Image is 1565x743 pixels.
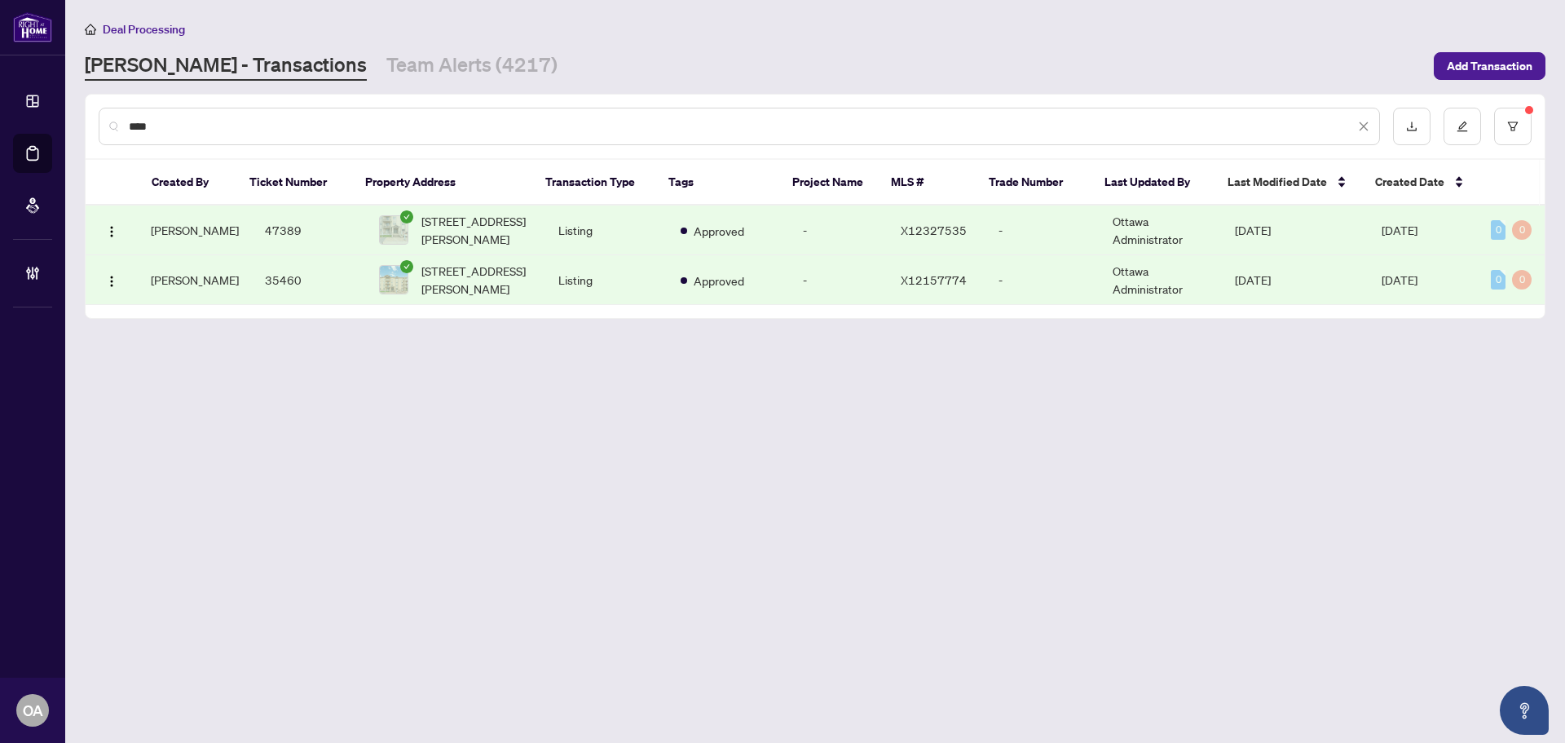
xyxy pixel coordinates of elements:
[1406,121,1417,132] span: download
[1491,220,1505,240] div: 0
[105,225,118,238] img: Logo
[352,160,533,206] th: Property Address
[1457,121,1468,132] span: edit
[1434,52,1545,80] button: Add Transaction
[1362,160,1477,206] th: Created Date
[1507,121,1519,132] span: filter
[790,206,888,255] td: -
[252,255,366,305] td: 35460
[99,267,125,293] button: Logo
[380,266,408,294] img: thumbnail-img
[901,272,967,287] span: X12157774
[1100,206,1222,255] td: Ottawa Administrator
[1382,272,1417,287] span: [DATE]
[694,222,744,240] span: Approved
[655,160,778,206] th: Tags
[1215,160,1362,206] th: Last Modified Date
[532,160,655,206] th: Transaction Type
[103,22,185,37] span: Deal Processing
[1500,686,1549,735] button: Open asap
[13,12,52,42] img: logo
[1491,270,1505,290] div: 0
[1444,108,1481,145] button: edit
[545,206,668,255] td: Listing
[985,255,1100,305] td: -
[1235,223,1271,237] span: [DATE]
[694,272,744,290] span: Approved
[1228,173,1327,191] span: Last Modified Date
[1447,53,1532,79] span: Add Transaction
[1235,272,1271,287] span: [DATE]
[85,24,96,35] span: home
[400,260,413,273] span: check-circle
[139,160,237,206] th: Created By
[421,262,532,298] span: [STREET_ADDRESS][PERSON_NAME]
[151,223,239,237] span: [PERSON_NAME]
[1358,121,1369,132] span: close
[901,223,967,237] span: X12327535
[421,212,532,248] span: [STREET_ADDRESS][PERSON_NAME]
[878,160,976,206] th: MLS #
[976,160,1091,206] th: Trade Number
[85,51,367,81] a: [PERSON_NAME] - Transactions
[1512,270,1532,290] div: 0
[545,255,668,305] td: Listing
[1382,223,1417,237] span: [DATE]
[380,216,408,244] img: thumbnail-img
[1512,220,1532,240] div: 0
[779,160,878,206] th: Project Name
[790,255,888,305] td: -
[1100,255,1222,305] td: Ottawa Administrator
[252,206,366,255] td: 47389
[400,210,413,223] span: check-circle
[1375,173,1444,191] span: Created Date
[386,51,558,81] a: Team Alerts (4217)
[151,272,239,287] span: [PERSON_NAME]
[985,206,1100,255] td: -
[236,160,351,206] th: Ticket Number
[99,217,125,243] button: Logo
[1393,108,1431,145] button: download
[105,275,118,288] img: Logo
[1091,160,1215,206] th: Last Updated By
[23,699,43,722] span: OA
[1494,108,1532,145] button: filter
